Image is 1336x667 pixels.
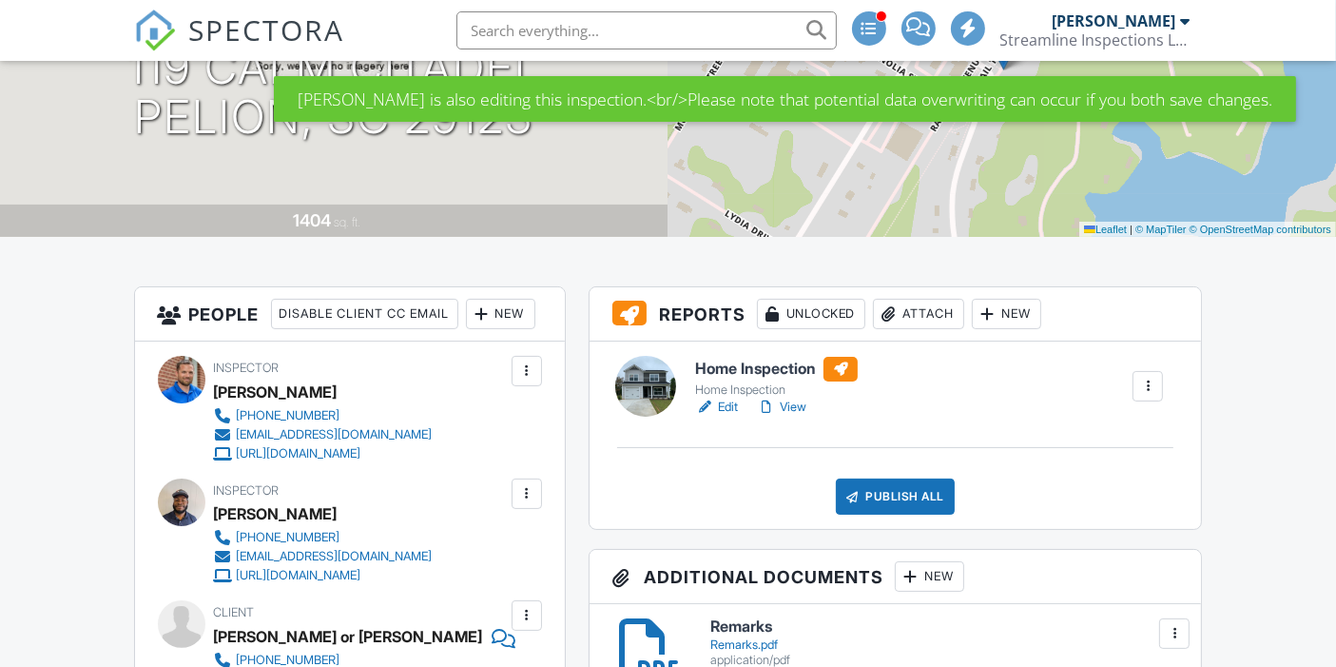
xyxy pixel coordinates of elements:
[214,622,483,651] div: [PERSON_NAME] or [PERSON_NAME]
[836,479,955,515] div: Publish All
[214,425,433,444] a: [EMAIL_ADDRESS][DOMAIN_NAME]
[237,446,361,461] div: [URL][DOMAIN_NAME]
[757,299,865,329] div: Unlocked
[710,618,1178,636] h6: Remarks
[237,427,433,442] div: [EMAIL_ADDRESS][DOMAIN_NAME]
[214,500,338,528] div: [PERSON_NAME]
[214,528,433,547] a: [PHONE_NUMBER]
[695,357,858,399] a: Home Inspection Home Inspection
[757,398,806,417] a: View
[1130,224,1133,235] span: |
[214,483,280,498] span: Inspector
[214,547,433,566] a: [EMAIL_ADDRESS][DOMAIN_NAME]
[214,605,255,619] span: Client
[237,530,340,545] div: [PHONE_NUMBER]
[189,10,345,49] span: SPECTORA
[214,361,280,375] span: Inspector
[972,299,1041,329] div: New
[237,568,361,583] div: [URL][DOMAIN_NAME]
[873,299,964,329] div: Attach
[214,378,338,406] div: [PERSON_NAME]
[1053,11,1176,30] div: [PERSON_NAME]
[710,618,1178,667] a: Remarks Remarks.pdf application/pdf
[710,638,1178,653] div: Remarks.pdf
[274,76,1296,122] div: [PERSON_NAME] is also editing this inspection.<br/>Please note that potential data overwriting ca...
[456,11,837,49] input: Search everything...
[695,357,858,382] h6: Home Inspection
[237,408,340,423] div: [PHONE_NUMBER]
[293,210,331,230] div: 1404
[237,549,433,564] div: [EMAIL_ADDRESS][DOMAIN_NAME]
[1190,224,1331,235] a: © OpenStreetMap contributors
[466,299,535,329] div: New
[214,406,433,425] a: [PHONE_NUMBER]
[1000,30,1191,49] div: Streamline Inspections LLC
[271,299,458,329] div: Disable Client CC Email
[590,287,1202,342] h3: Reports
[334,215,360,229] span: sq. ft.
[134,26,345,66] a: SPECTORA
[127,43,541,144] h1: 119 Calm Citadel Pelion, SC 29123
[895,561,964,592] div: New
[214,566,433,585] a: [URL][DOMAIN_NAME]
[1084,224,1127,235] a: Leaflet
[695,398,738,417] a: Edit
[214,444,433,463] a: [URL][DOMAIN_NAME]
[134,10,176,51] img: The Best Home Inspection Software - Spectora
[135,287,565,342] h3: People
[1135,224,1187,235] a: © MapTiler
[695,383,858,398] div: Home Inspection
[590,550,1202,604] h3: Additional Documents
